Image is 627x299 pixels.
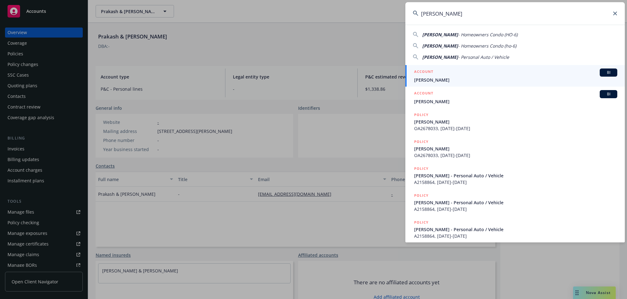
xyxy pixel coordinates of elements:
[405,135,625,162] a: POLICY[PERSON_NAME]OA2678033, [DATE]-[DATE]
[414,112,429,118] h5: POLICY
[422,32,458,38] span: [PERSON_NAME]
[405,162,625,189] a: POLICY[PERSON_NAME] - Personal Auto / VehicleA2158864, [DATE]-[DATE]
[414,152,617,159] span: OA2678033, [DATE]-[DATE]
[405,108,625,135] a: POLICY[PERSON_NAME]OA2678033, [DATE]-[DATE]
[405,189,625,216] a: POLICY[PERSON_NAME] - Personal Auto / VehicleA2158864, [DATE]-[DATE]
[414,206,617,212] span: A2158864, [DATE]-[DATE]
[405,216,625,243] a: POLICY[PERSON_NAME] - Personal Auto / VehicleA2158864, [DATE]-[DATE]
[414,233,617,239] span: A2158864, [DATE]-[DATE]
[458,32,518,38] span: - Homeowners Condo (HO-6)
[414,179,617,185] span: A2158864, [DATE]-[DATE]
[414,165,429,172] h5: POLICY
[414,125,617,132] span: OA2678033, [DATE]-[DATE]
[414,192,429,199] h5: POLICY
[405,65,625,87] a: ACCOUNTBI[PERSON_NAME]
[414,90,433,98] h5: ACCOUNT
[458,43,516,49] span: - Homeowners Condo (ho-6)
[405,87,625,108] a: ACCOUNTBI[PERSON_NAME]
[414,98,617,105] span: [PERSON_NAME]
[602,91,615,97] span: BI
[458,54,509,60] span: - Personal Auto / Vehicle
[414,199,617,206] span: [PERSON_NAME] - Personal Auto / Vehicle
[414,68,433,76] h5: ACCOUNT
[414,219,429,226] h5: POLICY
[422,43,458,49] span: [PERSON_NAME]
[414,77,617,83] span: [PERSON_NAME]
[414,226,617,233] span: [PERSON_NAME] - Personal Auto / Vehicle
[414,145,617,152] span: [PERSON_NAME]
[414,172,617,179] span: [PERSON_NAME] - Personal Auto / Vehicle
[405,2,625,25] input: Search...
[414,119,617,125] span: [PERSON_NAME]
[602,70,615,75] span: BI
[414,139,429,145] h5: POLICY
[422,54,458,60] span: [PERSON_NAME]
